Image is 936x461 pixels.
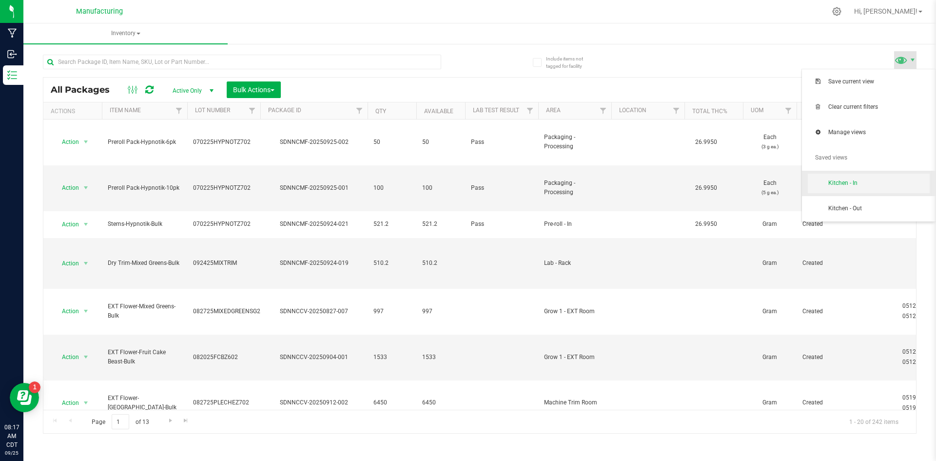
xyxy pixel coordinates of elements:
[108,259,181,268] span: Dry Trim-Mixed Greens-Bulk
[802,120,936,145] li: Manage views
[802,353,844,362] span: Created
[7,28,17,38] inline-svg: Manufacturing
[259,353,369,362] div: SDNNCCV-20250904-001
[815,154,930,162] span: Saved views
[80,135,92,149] span: select
[108,394,181,412] span: EXT Flower-[GEOGRAPHIC_DATA]-Bulk
[749,142,791,151] p: (3 g ea.)
[841,414,906,429] span: 1 - 20 of 242 items
[108,220,181,229] span: Stems-Hypnotik-Bulk
[53,181,79,195] span: Action
[108,302,181,321] span: EXT Flower-Mixed Greens-Bulk
[422,398,459,407] span: 6450
[244,102,260,119] a: Filter
[522,102,538,119] a: Filter
[802,220,844,229] span: Created
[692,108,727,115] a: Total THC%
[780,102,797,119] a: Filter
[802,69,936,95] li: Save current view
[23,23,228,44] a: Inventory
[749,307,791,316] span: Gram
[802,307,844,316] span: Created
[53,396,79,410] span: Action
[259,398,369,407] div: SDNNCCV-20250912-002
[80,396,92,410] span: select
[7,49,17,59] inline-svg: Inbound
[749,220,791,229] span: Gram
[802,145,936,171] li: Saved views
[668,102,684,119] a: Filter
[193,138,254,147] span: 070225HYPNOTZ702
[749,188,791,197] p: (5 g ea.)
[373,307,410,316] span: 997
[259,220,369,229] div: SDNNCMF-20250924-021
[473,107,519,114] a: Lab Test Result
[10,383,39,412] iframe: Resource center
[749,398,791,407] span: Gram
[108,183,181,193] span: Preroll Pack-Hypnotik-10pk
[110,107,141,114] a: Item Name
[53,135,79,149] span: Action
[259,307,369,316] div: SDNNCCV-20250827-007
[193,353,254,362] span: 082025FCBZ602
[53,304,79,318] span: Action
[828,103,930,111] span: Clear current filters
[544,259,605,268] span: Lab - Rack
[53,257,79,270] span: Action
[108,138,181,147] span: Preroll Pack-Hypnotik-6pk
[422,259,459,268] span: 510.2
[53,218,79,231] span: Action
[80,218,92,231] span: select
[43,55,441,69] input: Search Package ID, Item Name, SKU, Lot or Part Number...
[690,135,722,149] span: 26.9950
[171,102,187,119] a: Filter
[193,183,254,193] span: 070225HYPNOTZ702
[544,398,605,407] span: Machine Trim Room
[544,307,605,316] span: Grow 1 - EXT Room
[112,414,129,429] input: 1
[690,217,722,231] span: 26.9950
[375,108,386,115] a: Qty
[802,259,844,268] span: Created
[259,259,369,268] div: SDNNCMF-20250924-019
[422,353,459,362] span: 1533
[424,108,453,115] a: Available
[4,449,19,457] p: 09/25
[422,138,459,147] span: 50
[422,220,459,229] span: 521.2
[51,108,98,115] div: Actions
[80,350,92,364] span: select
[259,138,369,147] div: SDNNCMF-20250925-002
[828,78,930,86] span: Save current view
[828,204,930,213] span: Kitchen - Out
[690,181,722,195] span: 26.9950
[544,133,605,151] span: Packaging - Processing
[546,55,595,70] span: Include items not tagged for facility
[373,138,410,147] span: 50
[802,95,936,120] li: Clear current filters
[51,84,119,95] span: All Packages
[193,259,254,268] span: 092425MIXTRIM
[749,353,791,362] span: Gram
[471,220,532,229] span: Pass
[749,133,791,151] span: Each
[373,220,410,229] span: 521.2
[193,307,260,316] span: 082725MIXEDGREENSG2
[83,414,157,429] span: Page of 13
[179,414,193,427] a: Go to the last page
[544,220,605,229] span: Pre-roll - In
[193,398,254,407] span: 082725PLECHEZ702
[802,196,936,221] li: Kitchen - Out
[4,423,19,449] p: 08:17 AM CDT
[471,183,532,193] span: Pass
[80,181,92,195] span: select
[544,179,605,197] span: Packaging - Processing
[471,138,532,147] span: Pass
[80,257,92,270] span: select
[373,353,410,362] span: 1533
[259,183,369,193] div: SDNNCMF-20250925-001
[53,350,79,364] span: Action
[29,381,40,393] iframe: Resource center unread badge
[163,414,177,427] a: Go to the next page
